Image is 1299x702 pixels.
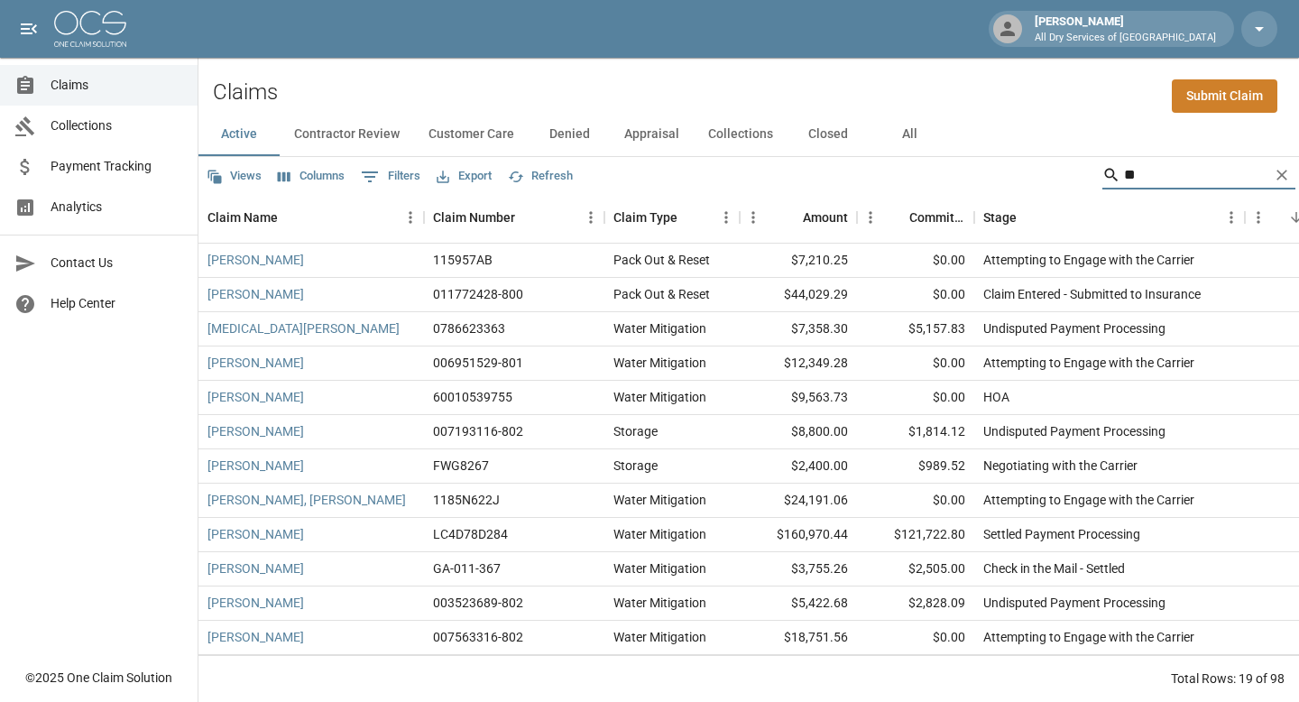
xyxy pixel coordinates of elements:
[983,388,1009,406] div: HOA
[740,381,857,415] div: $9,563.73
[857,415,974,449] div: $1,814.12
[740,552,857,587] div: $3,755.26
[803,192,848,243] div: Amount
[433,285,523,303] div: 011772428-800
[857,312,974,346] div: $5,157.83
[433,192,515,243] div: Claim Number
[983,525,1140,543] div: Settled Payment Processing
[1027,13,1223,45] div: [PERSON_NAME]
[207,525,304,543] a: [PERSON_NAME]
[1218,204,1245,231] button: Menu
[983,594,1165,612] div: Undisputed Payment Processing
[273,162,349,190] button: Select columns
[713,204,740,231] button: Menu
[207,319,400,337] a: [MEDICAL_DATA][PERSON_NAME]
[207,354,304,372] a: [PERSON_NAME]
[613,285,710,303] div: Pack Out & Reset
[1172,79,1277,113] a: Submit Claim
[788,113,869,156] button: Closed
[613,354,706,372] div: Water Mitigation
[740,518,857,552] div: $160,970.44
[1171,670,1285,688] div: Total Rows: 19 of 98
[677,205,703,230] button: Sort
[857,346,974,381] div: $0.00
[974,192,1245,243] div: Stage
[432,162,496,190] button: Export
[433,354,523,372] div: 006951529-801
[983,457,1138,475] div: Negotiating with the Carrier
[613,491,706,509] div: Water Mitigation
[433,628,523,646] div: 007563316-802
[613,525,706,543] div: Water Mitigation
[613,388,706,406] div: Water Mitigation
[503,162,577,190] button: Refresh
[414,113,529,156] button: Customer Care
[202,162,266,190] button: Views
[51,157,183,176] span: Payment Tracking
[54,11,126,47] img: ocs-logo-white-transparent.png
[51,294,183,313] span: Help Center
[397,204,424,231] button: Menu
[740,346,857,381] div: $12,349.28
[857,518,974,552] div: $121,722.80
[740,204,767,231] button: Menu
[198,113,280,156] button: Active
[740,312,857,346] div: $7,358.30
[613,628,706,646] div: Water Mitigation
[577,204,604,231] button: Menu
[207,422,304,440] a: [PERSON_NAME]
[207,192,278,243] div: Claim Name
[983,422,1165,440] div: Undisputed Payment Processing
[613,422,658,440] div: Storage
[433,388,512,406] div: 60010539755
[857,621,974,655] div: $0.00
[857,192,974,243] div: Committed Amount
[857,449,974,484] div: $989.52
[529,113,610,156] button: Denied
[433,319,505,337] div: 0786623363
[433,491,500,509] div: 1185N622J
[51,254,183,272] span: Contact Us
[983,491,1194,509] div: Attempting to Engage with the Carrier
[424,192,604,243] div: Claim Number
[740,192,857,243] div: Amount
[1102,161,1295,193] div: Search
[694,113,788,156] button: Collections
[869,113,950,156] button: All
[356,162,425,191] button: Show filters
[857,244,974,278] div: $0.00
[983,319,1165,337] div: Undisputed Payment Processing
[983,285,1201,303] div: Claim Entered - Submitted to Insurance
[740,244,857,278] div: $7,210.25
[604,192,740,243] div: Claim Type
[613,457,658,475] div: Storage
[1268,162,1295,189] button: Clear
[909,192,965,243] div: Committed Amount
[51,198,183,217] span: Analytics
[280,113,414,156] button: Contractor Review
[857,204,884,231] button: Menu
[11,11,47,47] button: open drawer
[433,525,508,543] div: LC4D78D284
[613,319,706,337] div: Water Mitigation
[983,628,1194,646] div: Attempting to Engage with the Carrier
[983,192,1017,243] div: Stage
[740,449,857,484] div: $2,400.00
[610,113,694,156] button: Appraisal
[983,354,1194,372] div: Attempting to Engage with the Carrier
[515,205,540,230] button: Sort
[207,388,304,406] a: [PERSON_NAME]
[857,381,974,415] div: $0.00
[778,205,803,230] button: Sort
[857,484,974,518] div: $0.00
[884,205,909,230] button: Sort
[740,415,857,449] div: $8,800.00
[207,594,304,612] a: [PERSON_NAME]
[51,76,183,95] span: Claims
[25,669,172,687] div: © 2025 One Claim Solution
[740,621,857,655] div: $18,751.56
[433,422,523,440] div: 007193116-802
[1017,205,1042,230] button: Sort
[433,251,493,269] div: 115957AB
[207,251,304,269] a: [PERSON_NAME]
